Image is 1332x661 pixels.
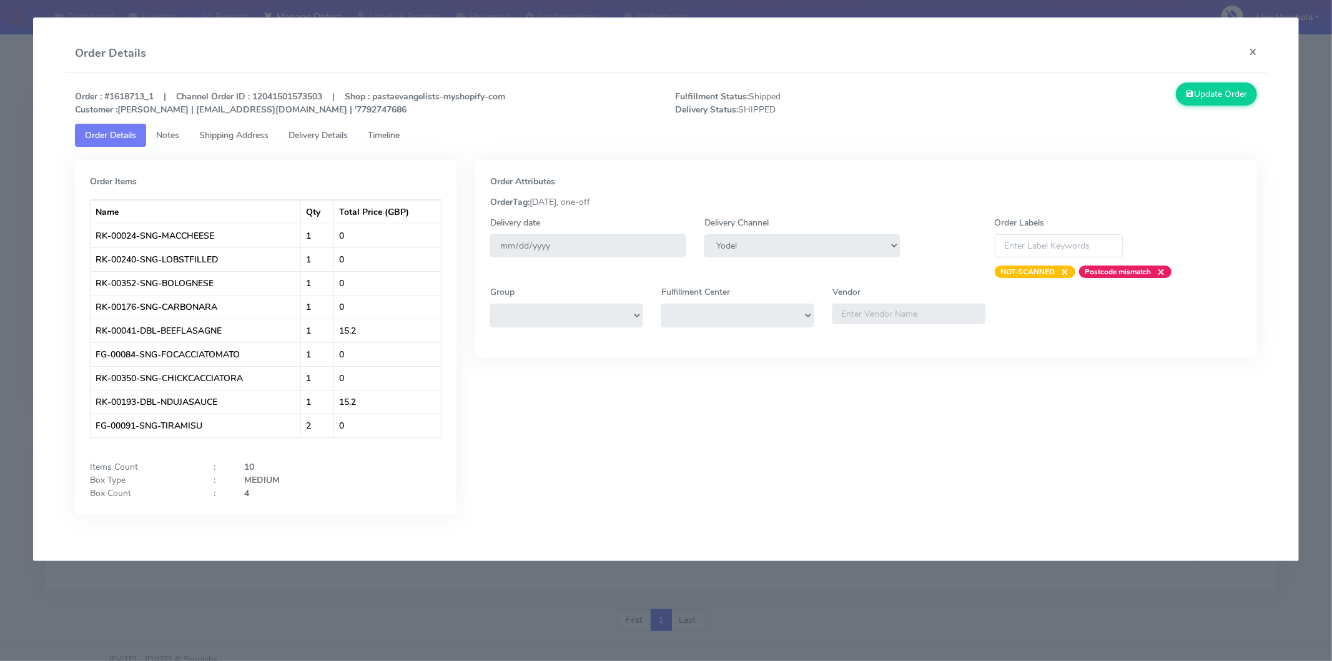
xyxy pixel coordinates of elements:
div: Items Count [81,460,204,474]
strong: 10 [244,461,254,473]
span: Delivery Details [289,129,348,141]
td: 0 [334,271,441,295]
strong: 4 [244,487,249,499]
label: Order Labels [995,216,1045,229]
span: Shipped SHIPPED [666,90,966,116]
div: : [204,460,235,474]
div: : [204,474,235,487]
td: 1 [301,224,334,247]
input: Enter Label Keywords [995,234,1123,257]
button: Close [1239,35,1267,68]
td: 0 [334,366,441,390]
td: 0 [334,342,441,366]
td: 1 [301,295,334,319]
td: 1 [301,342,334,366]
div: : [204,487,235,500]
td: RK-00041-DBL-BEEFLASAGNE [91,319,301,342]
strong: MEDIUM [244,474,280,486]
td: 0 [334,247,441,271]
label: Group [490,286,515,299]
input: Enter Vendor Name [832,304,985,324]
td: RK-00350-SNG-CHICKCACCIATORA [91,366,301,390]
strong: Delivery Status: [675,104,738,116]
td: RK-00240-SNG-LOBSTFILLED [91,247,301,271]
th: Qty [301,200,334,224]
td: 15.2 [334,390,441,414]
span: Timeline [368,129,400,141]
td: RK-00352-SNG-BOLOGNESE [91,271,301,295]
label: Fulfillment Center [661,286,730,299]
td: FG-00091-SNG-TIRAMISU [91,414,301,437]
td: 0 [334,224,441,247]
span: × [1152,266,1165,278]
td: 1 [301,366,334,390]
strong: Customer : [75,104,117,116]
td: RK-00193-DBL-NDUJASAUCE [91,390,301,414]
span: Notes [156,129,179,141]
h4: Order Details [75,45,146,62]
td: 1 [301,271,334,295]
td: 1 [301,247,334,271]
th: Total Price (GBP) [334,200,441,224]
td: 1 [301,319,334,342]
button: Update Order [1176,82,1257,106]
td: RK-00024-SNG-MACCHEESE [91,224,301,247]
strong: Order Items [90,176,137,187]
strong: Fulfillment Status: [675,91,749,102]
span: Shipping Address [199,129,269,141]
td: 2 [301,414,334,437]
strong: NOT-SCANNED [1001,267,1055,277]
label: Vendor [832,286,861,299]
div: [DATE], one-off [481,196,1251,209]
div: Box Type [81,474,204,487]
strong: Order Attributes [490,176,555,187]
strong: OrderTag: [490,196,530,208]
td: 0 [334,295,441,319]
span: Order Details [85,129,136,141]
strong: Postcode mismatch [1085,267,1152,277]
strong: Order : #1618713_1 | Channel Order ID : 12041501573503 | Shop : pastaevangelists-myshopify-com [P... [75,91,505,116]
ul: Tabs [75,124,1257,147]
td: RK-00176-SNG-CARBONARA [91,295,301,319]
td: FG-00084-SNG-FOCACCIATOMATO [91,342,301,366]
td: 1 [301,390,334,414]
td: 15.2 [334,319,441,342]
td: 0 [334,414,441,437]
label: Delivery Channel [704,216,769,229]
div: Box Count [81,487,204,500]
span: × [1055,266,1069,278]
th: Name [91,200,301,224]
label: Delivery date [490,216,540,229]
